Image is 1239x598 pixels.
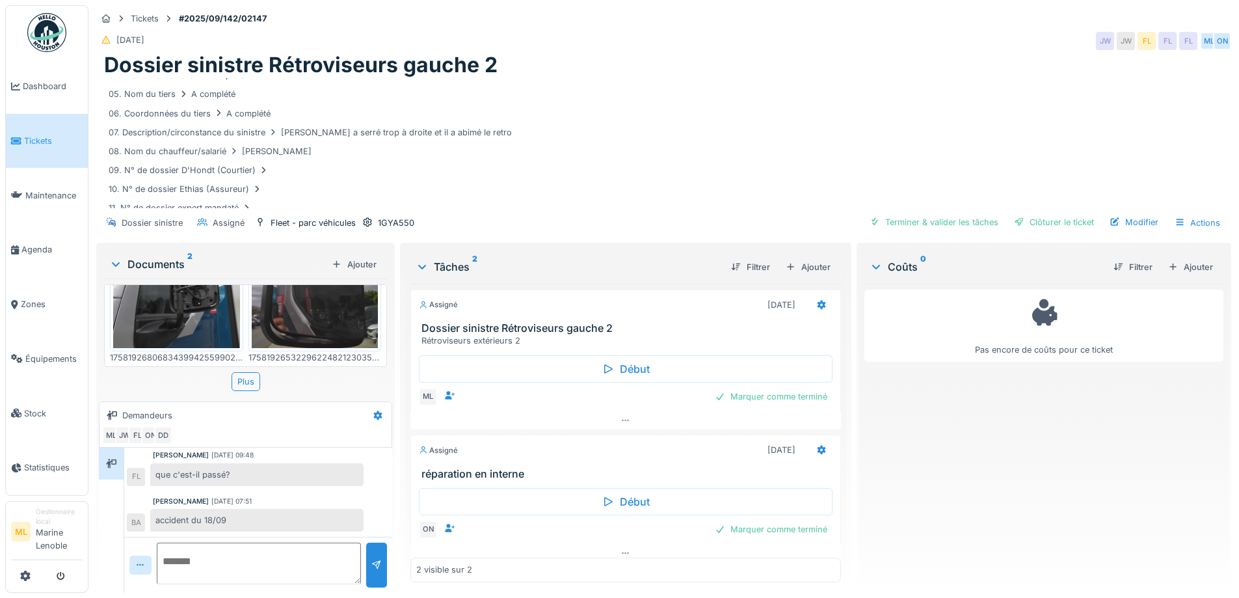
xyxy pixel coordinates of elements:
div: 10. N° de dossier Ethias (Assureur) [109,183,262,195]
sup: 2 [472,259,477,275]
div: [DATE] 09:48 [211,450,254,460]
span: Zones [21,298,83,310]
div: [PERSON_NAME] [153,496,209,506]
div: Rétroviseurs extérieurs 2 [421,334,834,347]
span: Statistiques [24,461,83,474]
a: Zones [6,277,88,332]
div: 05. Nom du tiers A complété [109,88,235,100]
div: Assigné [213,217,245,229]
div: Marquer comme terminé [710,521,833,538]
div: Coûts [870,259,1103,275]
div: Ajouter [1163,258,1218,276]
a: Stock [6,386,88,441]
li: Marine Lenoble [36,507,83,557]
div: Gestionnaire local [36,507,83,527]
div: Assigné [419,299,458,310]
h3: Dossier sinistre Rétroviseurs gauche 2 [421,322,834,334]
div: 11. N° de dossier expert mandaté [109,202,252,214]
div: 06. Coordonnées du tiers A complété [109,107,271,120]
div: Terminer & valider les tâches [864,213,1004,231]
div: Tickets [131,12,159,25]
div: [DATE] 07:51 [211,496,252,506]
img: Badge_color-CXgf-gQk.svg [27,13,66,52]
div: ML [102,426,120,444]
span: Tickets [24,135,83,147]
span: Dashboard [23,80,83,92]
div: Début [419,355,832,383]
div: ON [419,521,437,539]
div: Documents [109,256,326,272]
div: Début [419,488,832,515]
div: Modifier [1104,213,1164,231]
div: JW [115,426,133,444]
span: Agenda [21,243,83,256]
div: Clôturer le ticket [1009,213,1099,231]
div: [DATE] [116,34,144,46]
div: accident du 18/09 [150,509,364,532]
sup: 0 [920,259,926,275]
div: Dossier sinistre [122,217,183,229]
div: Ajouter [780,258,836,276]
div: Rétroviseurs extérieurs 2 [104,78,1223,208]
sup: 2 [187,256,193,272]
div: que c'est-il passé? [150,463,364,486]
div: Fleet - parc véhicules [271,217,356,229]
h3: réparation en interne [421,468,834,480]
div: ON [141,426,159,444]
span: Équipements [25,353,83,365]
div: JW [1117,32,1135,50]
strong: #2025/09/142/02147 [174,12,272,25]
a: ML Gestionnaire localMarine Lenoble [11,507,83,560]
div: [DATE] [767,444,795,456]
li: ML [11,522,31,541]
div: DD [154,426,172,444]
div: Ajouter [326,256,382,273]
a: Tickets [6,114,88,169]
div: ML [1200,32,1218,50]
div: 07. Description/circonstance du sinistre [PERSON_NAME] a serré trop à droite et il a abimé le retro [109,126,512,139]
span: Maintenance [25,189,83,202]
div: Filtrer [726,258,775,276]
div: Actions [1169,213,1226,232]
div: [DATE] [767,299,795,311]
div: 1GYA550 [378,217,414,229]
div: Filtrer [1108,258,1158,276]
a: Maintenance [6,168,88,223]
a: Dashboard [6,59,88,114]
div: Pas encore de coûts pour ce ticket [873,295,1215,356]
div: 2 visible sur 2 [416,564,472,577]
div: ML [419,388,437,406]
a: Statistiques [6,441,88,495]
div: Demandeurs [122,409,172,422]
span: Stock [24,407,83,420]
div: 09. N° de dossier D'Hondt (Courtier) [109,164,269,176]
a: Agenda [6,223,88,277]
div: Tâches [416,259,720,275]
div: JW [1096,32,1114,50]
div: 17581926532296224821230356786264.jpg [248,351,382,364]
div: [PERSON_NAME] [153,450,209,460]
div: FL [1138,32,1156,50]
div: 17581926806834399425599029556630.jpg [110,351,243,364]
div: 08. Nom du chauffeur/salarié [PERSON_NAME] [109,145,312,157]
div: FL [1158,32,1177,50]
div: BA [127,513,145,532]
div: FL [128,426,146,444]
a: Équipements [6,332,88,387]
div: ON [1213,32,1231,50]
div: Assigné [419,445,458,456]
div: Marquer comme terminé [710,388,833,405]
div: Plus [232,372,260,391]
h1: Dossier sinistre Rétroviseurs gauche 2 [104,53,498,77]
div: FL [127,468,145,486]
div: FL [1179,32,1197,50]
